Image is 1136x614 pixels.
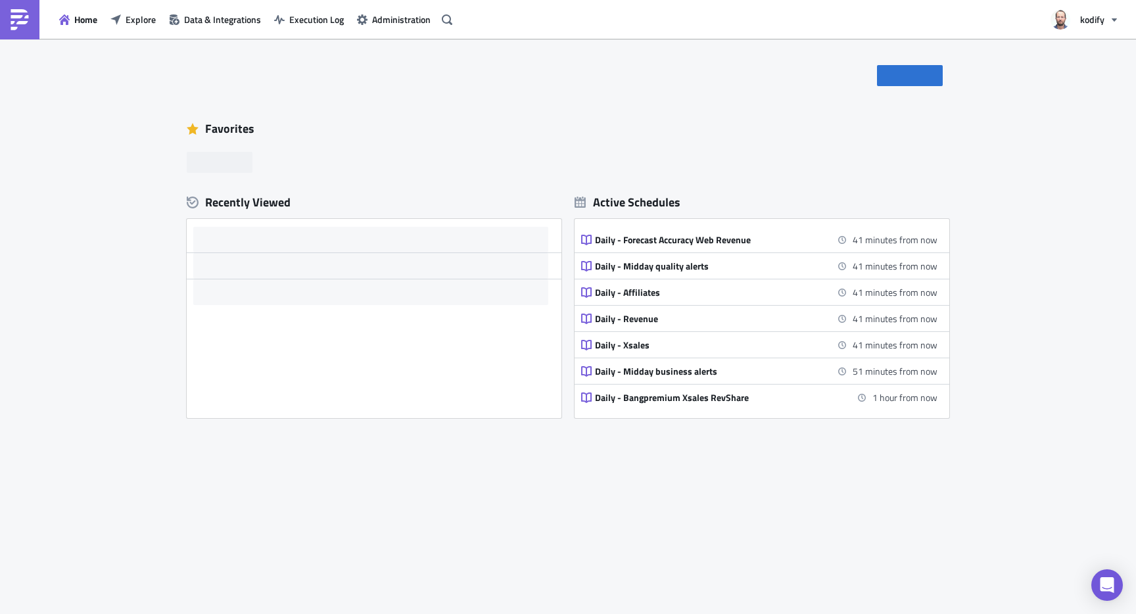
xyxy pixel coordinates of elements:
[575,195,680,210] div: Active Schedules
[853,364,937,378] time: 2025-08-27 12:10
[53,9,104,30] button: Home
[1049,9,1072,31] img: Avatar
[853,233,937,247] time: 2025-08-27 12:00
[595,234,825,246] div: Daily - Forecast Accuracy Web Revenue
[9,9,30,30] img: PushMetrics
[872,390,937,404] time: 2025-08-27 12:30
[595,366,825,377] div: Daily - Midday business alerts
[581,253,937,279] a: Daily - Midday quality alerts41 minutes from now
[581,227,937,252] a: Daily - Forecast Accuracy Web Revenue41 minutes from now
[853,312,937,325] time: 2025-08-27 12:00
[74,12,97,26] span: Home
[595,392,825,404] div: Daily - Bangpremium Xsales RevShare
[187,119,949,139] div: Favorites
[372,12,431,26] span: Administration
[1091,569,1123,601] div: Open Intercom Messenger
[853,285,937,299] time: 2025-08-27 12:00
[184,12,261,26] span: Data & Integrations
[1080,12,1104,26] span: kodify
[595,339,825,351] div: Daily - Xsales
[581,279,937,305] a: Daily - Affiliates41 minutes from now
[581,306,937,331] a: Daily - Revenue41 minutes from now
[595,260,825,272] div: Daily - Midday quality alerts
[104,9,162,30] button: Explore
[581,385,937,410] a: Daily - Bangpremium Xsales RevShare1 hour from now
[162,9,268,30] button: Data & Integrations
[581,332,937,358] a: Daily - Xsales41 minutes from now
[126,12,156,26] span: Explore
[853,259,937,273] time: 2025-08-27 12:00
[268,9,350,30] button: Execution Log
[595,287,825,298] div: Daily - Affiliates
[1043,5,1126,34] button: kodify
[581,358,937,384] a: Daily - Midday business alerts51 minutes from now
[853,338,937,352] time: 2025-08-27 12:00
[187,193,561,212] div: Recently Viewed
[289,12,344,26] span: Execution Log
[595,313,825,325] div: Daily - Revenue
[350,9,437,30] button: Administration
